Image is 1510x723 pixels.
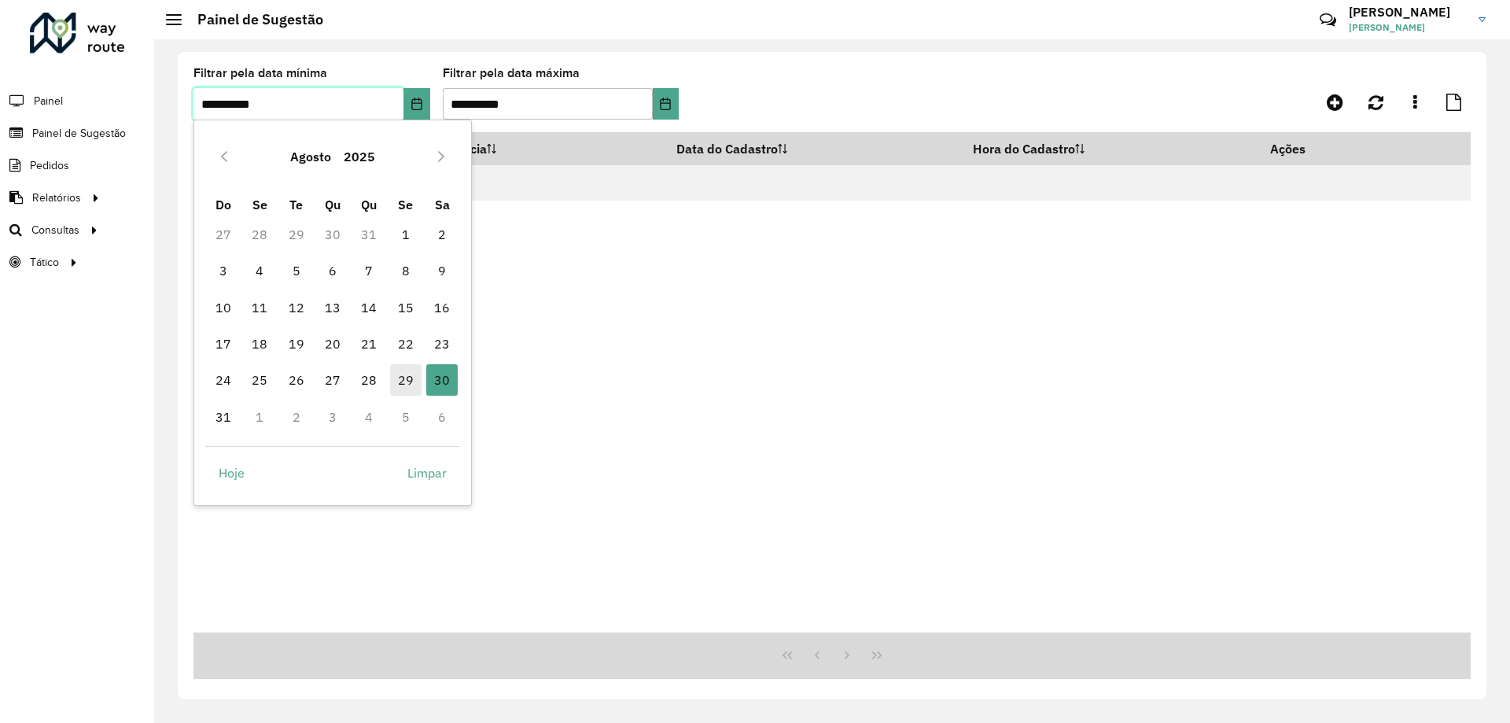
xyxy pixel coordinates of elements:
[388,216,424,253] td: 1
[398,197,413,212] span: Se
[390,292,422,323] span: 15
[426,255,458,286] span: 9
[182,11,323,28] h2: Painel de Sugestão
[219,463,245,482] span: Hoje
[205,326,241,362] td: 17
[1349,20,1467,35] span: [PERSON_NAME]
[278,216,314,253] td: 29
[1259,132,1353,165] th: Ações
[394,457,460,489] button: Limpar
[208,292,239,323] span: 10
[390,364,422,396] span: 29
[212,144,237,169] button: Previous Month
[353,292,385,323] span: 14
[443,64,580,83] label: Filtrar pela data máxima
[315,216,351,253] td: 30
[424,362,460,398] td: 30
[244,328,275,360] span: 18
[388,326,424,362] td: 22
[281,364,312,396] span: 26
[278,399,314,435] td: 2
[208,255,239,286] span: 3
[351,326,387,362] td: 21
[666,132,962,165] th: Data do Cadastro
[244,292,275,323] span: 11
[244,255,275,286] span: 4
[351,362,387,398] td: 28
[241,399,278,435] td: 1
[252,197,267,212] span: Se
[241,290,278,326] td: 11
[278,253,314,289] td: 5
[361,197,377,212] span: Qu
[315,362,351,398] td: 27
[424,216,460,253] td: 2
[284,138,337,175] button: Choose Month
[193,165,1471,201] td: Nenhum registro encontrado
[205,216,241,253] td: 27
[315,326,351,362] td: 20
[388,362,424,398] td: 29
[205,362,241,398] td: 24
[205,457,258,489] button: Hoje
[205,290,241,326] td: 10
[278,290,314,326] td: 12
[325,197,341,212] span: Qu
[30,254,59,271] span: Tático
[241,253,278,289] td: 4
[424,253,460,289] td: 9
[241,216,278,253] td: 28
[1349,5,1467,20] h3: [PERSON_NAME]
[193,64,327,83] label: Filtrar pela data mínima
[31,222,79,238] span: Consultas
[388,253,424,289] td: 8
[390,328,422,360] span: 22
[208,328,239,360] span: 17
[241,326,278,362] td: 18
[193,120,472,506] div: Choose Date
[653,88,679,120] button: Choose Date
[337,138,381,175] button: Choose Year
[435,197,450,212] span: Sa
[208,364,239,396] span: 24
[215,197,231,212] span: Do
[390,255,422,286] span: 8
[315,399,351,435] td: 3
[426,219,458,250] span: 2
[353,364,385,396] span: 28
[388,399,424,435] td: 5
[424,290,460,326] td: 16
[317,328,348,360] span: 20
[315,253,351,289] td: 6
[379,132,666,165] th: Data de Vigência
[241,362,278,398] td: 25
[208,401,239,433] span: 31
[317,364,348,396] span: 27
[426,364,458,396] span: 30
[424,326,460,362] td: 23
[281,255,312,286] span: 5
[426,328,458,360] span: 23
[32,190,81,206] span: Relatórios
[34,93,63,109] span: Painel
[244,364,275,396] span: 25
[353,328,385,360] span: 21
[281,328,312,360] span: 19
[424,399,460,435] td: 6
[429,144,454,169] button: Next Month
[351,290,387,326] td: 14
[351,253,387,289] td: 7
[390,219,422,250] span: 1
[351,216,387,253] td: 31
[1311,3,1345,37] a: Contato Rápido
[317,255,348,286] span: 6
[205,253,241,289] td: 3
[32,125,126,142] span: Painel de Sugestão
[278,326,314,362] td: 19
[403,88,429,120] button: Choose Date
[962,132,1260,165] th: Hora do Cadastro
[289,197,303,212] span: Te
[205,399,241,435] td: 31
[315,290,351,326] td: 13
[407,463,447,482] span: Limpar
